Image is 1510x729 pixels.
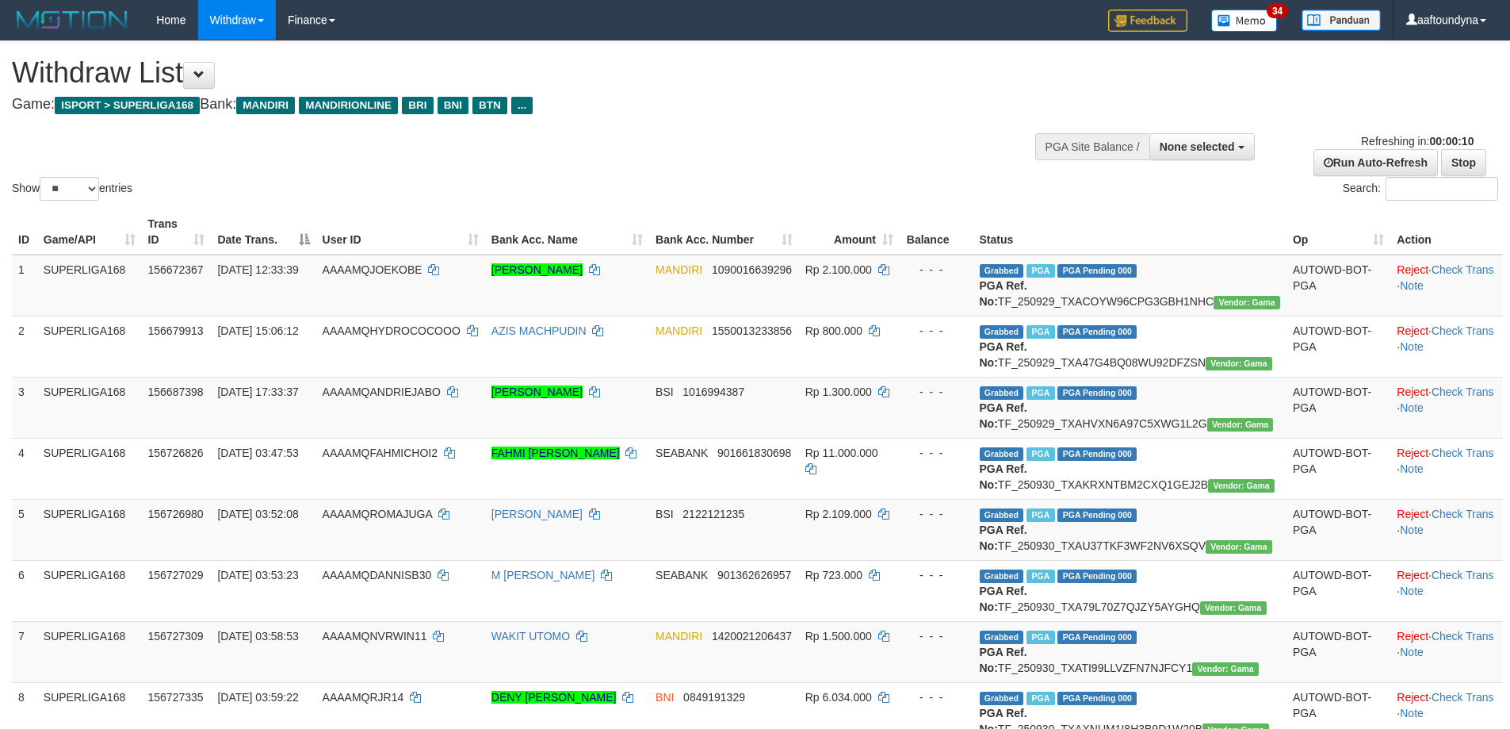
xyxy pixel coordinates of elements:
[12,560,37,621] td: 6
[37,499,142,560] td: SUPERLIGA168
[323,508,432,520] span: AAAAMQROMAJUGA
[1057,325,1137,339] span: PGA Pending
[1361,135,1474,148] span: Refreshing in:
[1286,621,1390,682] td: AUTOWD-BOT-PGA
[906,262,967,278] div: - - -
[316,209,485,255] th: User ID: activate to sort column ascending
[485,209,649,255] th: Bank Acc. Name: activate to sort column ascending
[1286,499,1390,560] td: AUTOWD-BOT-PGA
[148,691,204,704] span: 156727335
[1441,149,1486,176] a: Stop
[1286,316,1390,377] td: AUTOWD-BOT-PGA
[402,97,433,114] span: BRI
[906,384,967,400] div: - - -
[1397,508,1428,520] a: Reject
[1026,692,1054,705] span: Marked by aafnonsreyleab
[656,263,702,276] span: MANDIRI
[656,569,708,581] span: SEABANK
[1390,438,1503,499] td: · ·
[491,324,587,337] a: AZIS MACHPUDIN
[973,316,1286,377] td: TF_250929_TXA47G4BQ08WU92DFZSN
[1390,255,1503,317] td: · ·
[1207,418,1274,432] span: Vendor URL: https://trx31.1velocity.biz
[1200,601,1267,615] span: Vendor URL: https://trx31.1velocity.biz
[980,585,1027,613] b: PGA Ref. No:
[656,386,674,398] span: BSI
[491,691,617,704] a: DENY [PERSON_NAME]
[148,630,204,643] span: 156727309
[906,445,967,461] div: - - -
[1286,377,1390,438] td: AUTOWD-BOT-PGA
[1400,279,1424,292] a: Note
[1400,707,1424,719] a: Note
[1035,133,1149,160] div: PGA Site Balance /
[37,255,142,317] td: SUPERLIGA168
[217,508,298,520] span: [DATE] 03:52:08
[1286,255,1390,317] td: AUTOWD-BOT-PGA
[1400,524,1424,536] a: Note
[491,263,583,276] a: [PERSON_NAME]
[973,560,1286,621] td: TF_250930_TXA79L70Z7QJZY5AYGHQ
[656,324,702,337] span: MANDIRI
[805,263,872,276] span: Rp 2.100.000
[973,621,1286,682] td: TF_250930_TXATI99LLVZFN7NJFCY1
[1432,386,1494,398] a: Check Trans
[1397,569,1428,581] a: Reject
[1302,10,1381,31] img: panduan.png
[1026,325,1054,339] span: Marked by aafsengchandara
[37,209,142,255] th: Game/API: activate to sort column ascending
[1286,209,1390,255] th: Op: activate to sort column ascending
[55,97,200,114] span: ISPORT > SUPERLIGA168
[12,316,37,377] td: 2
[805,569,862,581] span: Rp 723.000
[1432,508,1494,520] a: Check Trans
[1313,149,1438,176] a: Run Auto-Refresh
[148,569,204,581] span: 156727029
[1397,324,1428,337] a: Reject
[323,569,432,581] span: AAAAMQDANNISB30
[973,209,1286,255] th: Status
[1057,570,1137,583] span: PGA Pending
[12,8,132,32] img: MOTION_logo.png
[1208,479,1275,493] span: Vendor URL: https://trx31.1velocity.biz
[37,560,142,621] td: SUPERLIGA168
[1160,140,1235,153] span: None selected
[12,209,37,255] th: ID
[148,324,204,337] span: 156679913
[12,97,991,113] h4: Game: Bank:
[1057,631,1137,644] span: PGA Pending
[1400,401,1424,414] a: Note
[12,177,132,201] label: Show entries
[1343,177,1498,201] label: Search:
[217,324,298,337] span: [DATE] 15:06:12
[148,386,204,398] span: 156687398
[980,631,1024,644] span: Grabbed
[299,97,398,114] span: MANDIRIONLINE
[1432,263,1494,276] a: Check Trans
[1390,209,1503,255] th: Action
[1149,133,1255,160] button: None selected
[973,255,1286,317] td: TF_250929_TXACOYW96CPG3GBH1NHC
[1057,692,1137,705] span: PGA Pending
[472,97,507,114] span: BTN
[491,386,583,398] a: [PERSON_NAME]
[980,508,1024,522] span: Grabbed
[491,447,620,459] a: FAHMI [PERSON_NAME]
[1057,447,1137,461] span: PGA Pending
[1192,662,1259,676] span: Vendor URL: https://trx31.1velocity.biz
[1390,377,1503,438] td: · ·
[973,499,1286,560] td: TF_250930_TXAU37TKF3WF2NV6XSQV
[980,386,1024,400] span: Grabbed
[712,263,792,276] span: Copy 1090016639296 to clipboard
[491,569,595,581] a: M [PERSON_NAME]
[1390,621,1503,682] td: · ·
[1286,560,1390,621] td: AUTOWD-BOT-PGA
[717,569,791,581] span: Copy 901362626957 to clipboard
[40,177,99,201] select: Showentries
[683,691,745,704] span: Copy 0849191329 to clipboard
[682,508,744,520] span: Copy 2122121235 to clipboard
[323,386,441,398] span: AAAAMQANDRIEJABO
[1386,177,1498,201] input: Search:
[906,567,967,583] div: - - -
[805,630,872,643] span: Rp 1.500.000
